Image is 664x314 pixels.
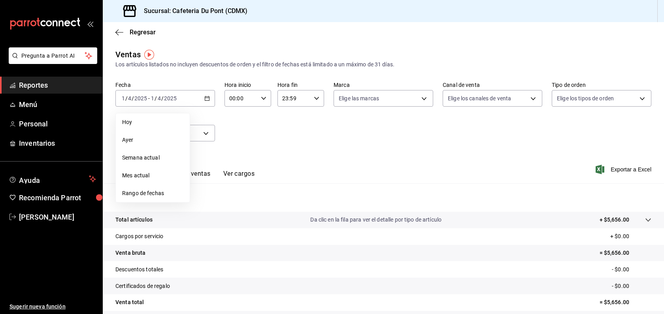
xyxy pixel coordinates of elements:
[19,138,96,149] span: Inventarios
[115,82,215,88] label: Fecha
[157,95,161,102] input: --
[115,216,153,224] p: Total artículos
[115,28,156,36] button: Regresar
[130,28,156,36] span: Regresar
[310,216,441,224] p: Da clic en la fila para ver el detalle por tipo de artículo
[155,95,157,102] span: /
[19,118,96,129] span: Personal
[179,170,211,183] button: Ver ventas
[612,282,651,290] p: - $0.00
[448,94,511,102] span: Elige los canales de venta
[164,95,177,102] input: ----
[161,95,164,102] span: /
[19,174,86,184] span: Ayuda
[277,82,324,88] label: Hora fin
[115,298,144,306] p: Venta total
[115,249,145,257] p: Venta bruta
[115,232,164,241] p: Cargos por servicio
[610,232,651,241] p: + $0.00
[9,303,96,311] span: Sugerir nueva función
[128,95,132,102] input: --
[115,193,651,202] p: Resumen
[122,189,183,197] span: Rango de fechas
[115,282,170,290] p: Certificados de regalo
[21,52,85,60] span: Pregunta a Parrot AI
[557,94,614,102] span: Elige los tipos de orden
[115,60,651,69] div: Los artículos listados no incluyen descuentos de orden y el filtro de fechas está limitado a un m...
[19,99,96,110] span: Menú
[597,165,651,174] button: Exportar a Excel
[19,192,96,203] span: Recomienda Parrot
[115,265,163,274] p: Descuentos totales
[144,50,154,60] img: Tooltip marker
[122,136,183,144] span: Ayer
[223,170,255,183] button: Ver cargos
[87,21,93,27] button: open_drawer_menu
[19,212,96,222] span: [PERSON_NAME]
[600,298,651,306] p: = $5,656.00
[122,171,183,180] span: Mes actual
[6,57,97,66] a: Pregunta a Parrot AI
[122,118,183,126] span: Hoy
[138,6,247,16] h3: Sucursal: Cafeteria Du Pont (CDMX)
[125,95,128,102] span: /
[132,95,134,102] span: /
[134,95,147,102] input: ----
[600,216,629,224] p: + $5,656.00
[115,49,141,60] div: Ventas
[339,94,379,102] span: Elige las marcas
[224,82,271,88] label: Hora inicio
[121,95,125,102] input: --
[443,82,542,88] label: Canal de venta
[19,80,96,90] span: Reportes
[552,82,651,88] label: Tipo de orden
[128,170,255,183] div: navigation tabs
[148,95,150,102] span: -
[612,265,651,274] p: - $0.00
[151,95,155,102] input: --
[122,154,183,162] span: Semana actual
[9,47,97,64] button: Pregunta a Parrot AI
[600,249,651,257] p: = $5,656.00
[334,82,433,88] label: Marca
